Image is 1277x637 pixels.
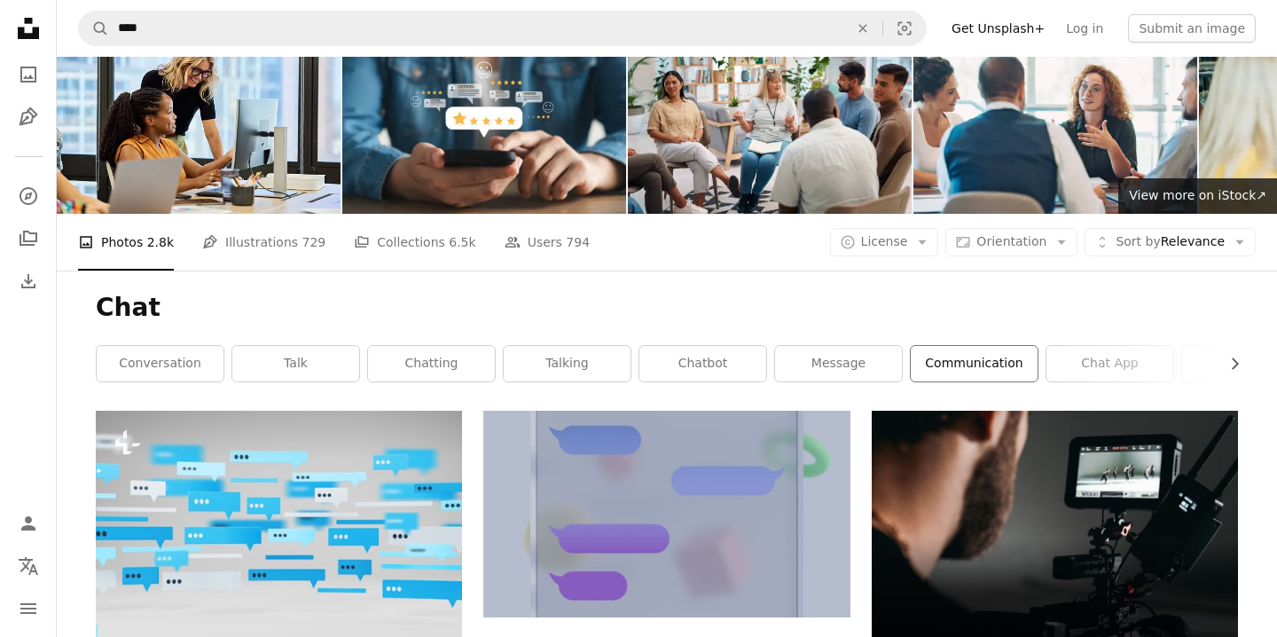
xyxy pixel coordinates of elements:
[302,232,326,252] span: 729
[342,25,626,214] img: Consumers or customers give a five-star rating for the highest satisfaction.
[1129,188,1266,202] span: View more on iStock ↗
[368,346,495,381] a: chatting
[11,591,46,626] button: Menu
[566,232,590,252] span: 794
[449,232,475,252] span: 6.5k
[1046,346,1173,381] a: chat app
[1118,178,1277,214] a: View more on iStock↗
[78,11,927,46] form: Find visuals sitewide
[941,14,1055,43] a: Get Unsplash+
[861,234,908,248] span: License
[483,506,850,522] a: text, icon
[775,346,902,381] a: message
[11,11,46,50] a: Home — Unsplash
[96,292,1238,324] h1: Chat
[1055,14,1114,43] a: Log in
[1116,233,1225,251] span: Relevance
[202,214,325,271] a: Illustrations 729
[976,234,1046,248] span: Orientation
[11,221,46,256] a: Collections
[505,214,590,271] a: Users 794
[11,99,46,135] a: Illustrations
[96,524,462,540] a: Blue and white text message templates over white background. Concept of communication. 3d rendering
[945,228,1077,256] button: Orientation
[1116,234,1160,248] span: Sort by
[1085,228,1256,256] button: Sort byRelevance
[1128,14,1256,43] button: Submit an image
[11,178,46,214] a: Explore
[57,25,341,214] img: Female employee explaining strategies to manager
[79,12,109,45] button: Search Unsplash
[883,12,926,45] button: Visual search
[483,411,850,617] img: text, icon
[232,346,359,381] a: talk
[911,346,1038,381] a: communication
[97,346,223,381] a: conversation
[843,12,882,45] button: Clear
[11,57,46,92] a: Photos
[1218,346,1238,381] button: scroll list to the right
[913,25,1197,214] img: Young businesswoman talking on a meeting
[639,346,766,381] a: chatbot
[628,25,912,214] img: Diverse group of people attending a support group. Participants are sharing and listening, showin...
[11,506,46,541] a: Log in / Sign up
[11,548,46,584] button: Language
[504,346,631,381] a: talking
[830,228,939,256] button: License
[354,214,475,271] a: Collections 6.5k
[11,263,46,299] a: Download History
